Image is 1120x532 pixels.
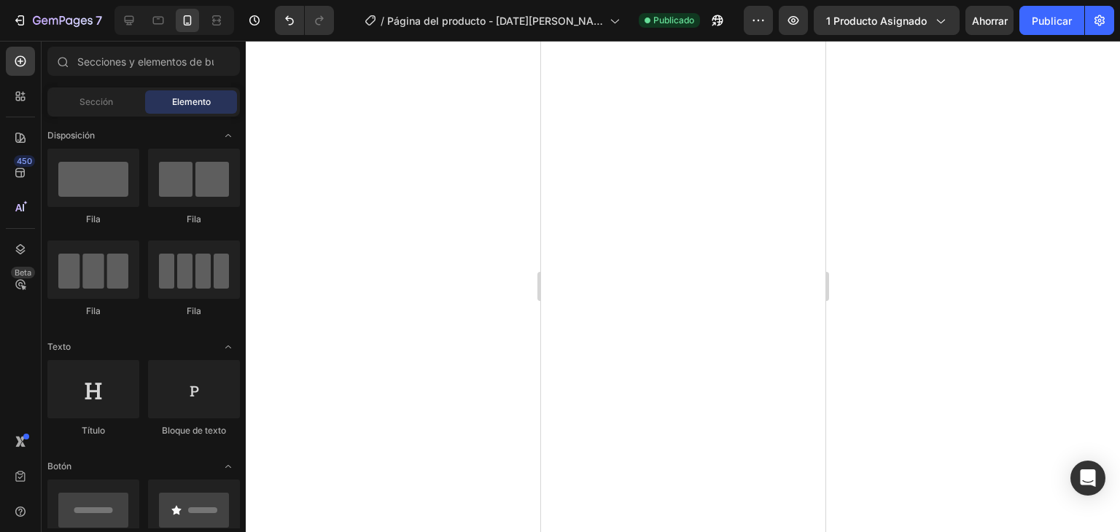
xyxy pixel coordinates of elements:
[96,13,102,28] font: 7
[47,461,71,472] font: Botón
[387,15,603,42] font: Página del producto - [DATE][PERSON_NAME] 10:57:39
[972,15,1008,27] font: Ahorrar
[162,425,226,436] font: Bloque de texto
[217,124,240,147] span: Abrir con palanca
[82,425,105,436] font: Título
[172,96,211,107] font: Elemento
[187,305,201,316] font: Fila
[653,15,694,26] font: Publicado
[187,214,201,224] font: Fila
[86,305,101,316] font: Fila
[217,455,240,478] span: Abrir con palanca
[217,335,240,359] span: Abrir con palanca
[814,6,960,35] button: 1 producto asignado
[826,15,927,27] font: 1 producto asignado
[541,41,825,532] iframe: Área de diseño
[381,15,384,27] font: /
[47,341,71,352] font: Texto
[15,267,31,278] font: Beta
[1019,6,1084,35] button: Publicar
[47,130,95,141] font: Disposición
[47,47,240,76] input: Secciones y elementos de búsqueda
[17,156,32,166] font: 450
[79,96,113,107] font: Sección
[1070,461,1105,496] div: Abrir Intercom Messenger
[275,6,334,35] div: Deshacer/Rehacer
[1032,15,1072,27] font: Publicar
[86,214,101,224] font: Fila
[6,6,109,35] button: 7
[965,6,1014,35] button: Ahorrar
